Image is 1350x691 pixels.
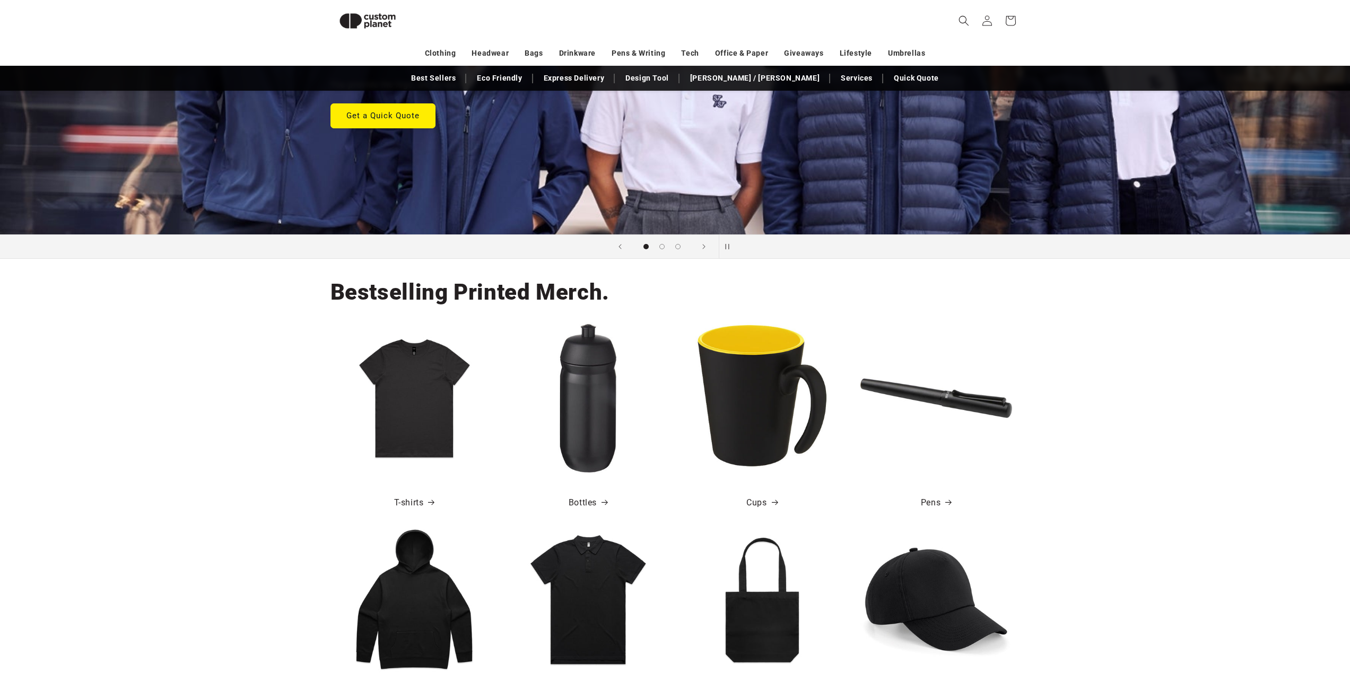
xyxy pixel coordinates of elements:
[569,495,607,511] a: Bottles
[525,44,543,63] a: Bags
[559,44,596,63] a: Drinkware
[612,44,665,63] a: Pens & Writing
[620,69,674,88] a: Design Tool
[472,69,527,88] a: Eco Friendly
[406,69,461,88] a: Best Sellers
[472,44,509,63] a: Headwear
[638,239,654,255] button: Load slide 1 of 3
[746,495,777,511] a: Cups
[538,69,610,88] a: Express Delivery
[888,44,925,63] a: Umbrellas
[952,9,976,32] summary: Search
[715,44,768,63] a: Office & Paper
[835,69,878,88] a: Services
[330,4,405,38] img: Custom Planet
[681,44,699,63] a: Tech
[670,239,686,255] button: Load slide 3 of 3
[921,495,951,511] a: Pens
[685,69,825,88] a: [PERSON_NAME] / [PERSON_NAME]
[330,278,609,307] h2: Bestselling Printed Merch.
[654,239,670,255] button: Load slide 2 of 3
[330,103,436,128] a: Get a Quick Quote
[686,322,838,474] img: Oli 360 ml ceramic mug with handle
[1297,640,1350,691] iframe: Chat Widget
[608,235,632,258] button: Previous slide
[394,495,434,511] a: T-shirts
[512,322,664,474] img: HydroFlex™ 500 ml squeezy sport bottle
[840,44,872,63] a: Lifestyle
[889,69,944,88] a: Quick Quote
[719,235,742,258] button: Pause slideshow
[784,44,823,63] a: Giveaways
[425,44,456,63] a: Clothing
[330,77,476,93] p: You provide the logo, we do the rest.
[692,235,716,258] button: Next slide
